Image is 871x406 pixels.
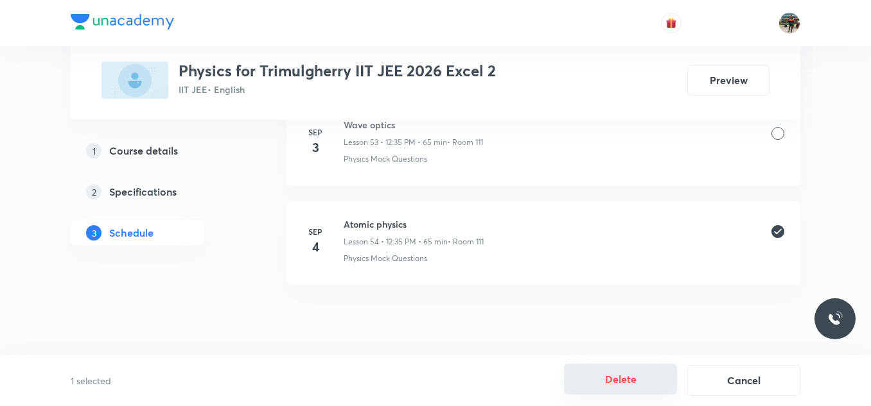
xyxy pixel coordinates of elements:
[344,236,448,248] p: Lesson 54 • 12:35 PM • 65 min
[179,62,496,80] h3: Physics for Trimulgherry IIT JEE 2026 Excel 2
[344,118,483,131] h6: Wave optics
[661,13,682,33] button: avatar
[109,143,178,158] h5: Course details
[71,374,338,387] p: 1 selected
[179,83,496,96] p: IIT JEE • English
[101,62,168,99] img: 57AFB694-F194-4535-8B5D-75D06B01655F_plus.png
[564,364,677,394] button: Delete
[447,137,483,148] p: • Room 111
[827,311,843,326] img: ttu
[86,184,101,199] p: 2
[303,226,328,237] h6: Sep
[86,225,101,241] p: 3
[109,184,177,199] h5: Specifications
[71,14,174,30] img: Company Logo
[71,138,245,164] a: 1Course details
[687,365,800,396] button: Cancel
[303,126,328,138] h6: Sep
[344,253,427,264] p: Physics Mock Questions
[687,65,770,96] button: Preview
[344,137,447,148] p: Lesson 53 • 12:35 PM • 65 min
[109,225,154,241] h5: Schedule
[448,236,484,248] p: • Room 111
[303,237,328,257] h4: 4
[303,138,328,157] h4: 3
[71,14,174,33] a: Company Logo
[71,179,245,205] a: 2Specifications
[779,12,800,34] img: Shrikanth Reddy
[344,217,484,231] h6: Atomic physics
[665,17,677,29] img: avatar
[86,143,101,158] p: 1
[344,153,427,165] p: Physics Mock Questions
